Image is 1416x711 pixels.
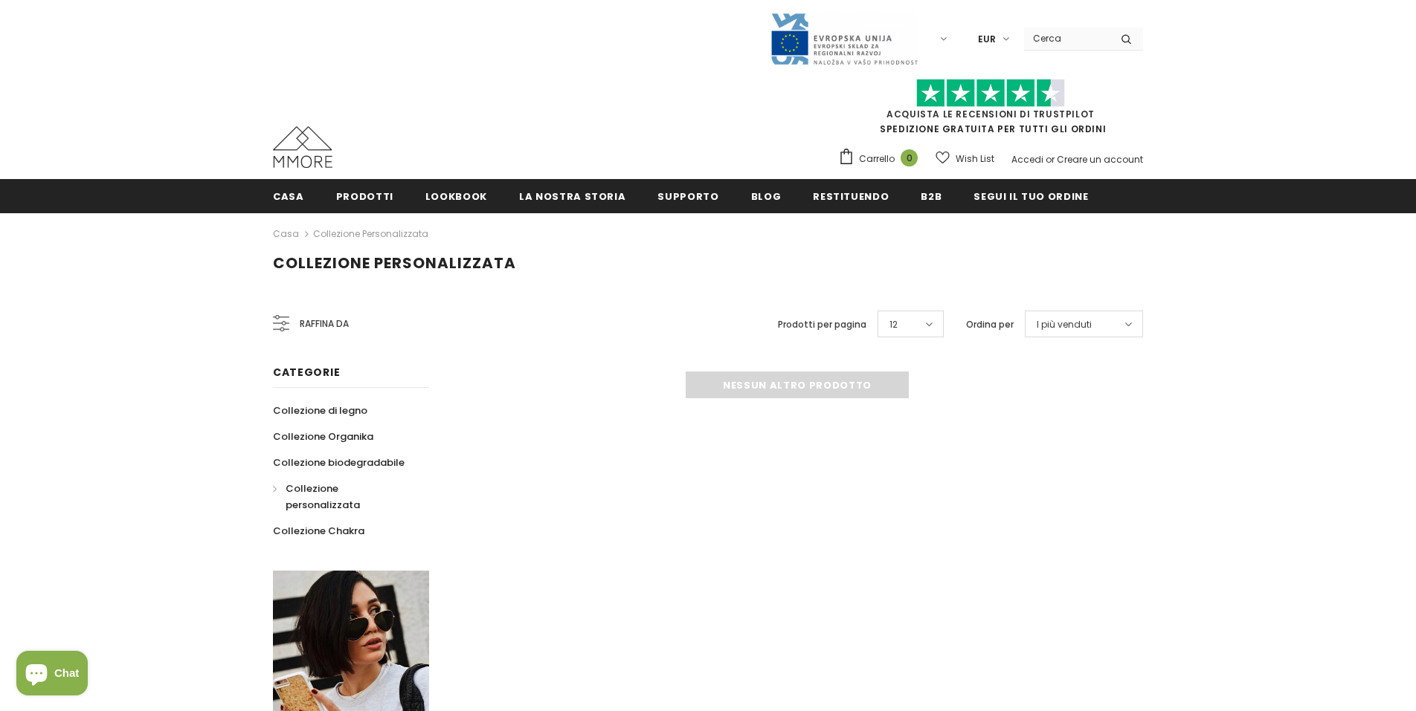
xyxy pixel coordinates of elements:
[273,179,304,212] a: Casa
[336,179,393,212] a: Prodotti
[273,524,364,538] span: Collezione Chakra
[889,317,898,332] span: 12
[657,189,718,204] span: supporto
[921,179,942,212] a: B2B
[978,32,996,47] span: EUR
[273,518,364,544] a: Collezione Chakra
[973,179,1088,212] a: Segui il tuo ordine
[273,403,367,418] span: Collezione di legno
[273,253,516,273] span: Collezione personalizzata
[273,449,405,475] a: Collezione biodegradabile
[966,317,1014,332] label: Ordina per
[519,179,625,212] a: La nostra storia
[751,179,782,212] a: Blog
[336,189,393,204] span: Prodotti
[273,455,405,470] span: Collezione biodegradabile
[273,126,332,168] img: Casi MMORE
[916,79,1065,108] img: Fidati di Pilot Stars
[751,189,782,204] span: Blog
[300,316,349,332] span: Raffina da
[770,32,918,45] a: Javni Razpis
[657,179,718,212] a: supporto
[1037,317,1092,332] span: I più venduti
[813,179,889,212] a: Restituendo
[936,146,994,172] a: Wish List
[838,148,925,170] a: Carrello 0
[921,189,942,204] span: B2B
[770,12,918,66] img: Javni Razpis
[273,365,340,380] span: Categorie
[286,481,360,512] span: Collezione personalizzata
[12,651,92,699] inbox-online-store-chat: Shopify online store chat
[1024,27,1110,49] input: Search Site
[313,227,428,240] a: Collezione personalizzata
[956,152,994,166] span: Wish List
[778,317,866,332] label: Prodotti per pagina
[425,179,487,212] a: Lookbook
[273,429,373,444] span: Collezione Organika
[425,189,487,204] span: Lookbook
[273,397,367,423] a: Collezione di legno
[1057,153,1143,166] a: Creare un account
[838,85,1143,135] span: SPEDIZIONE GRATUITA PER TUTTI GLI ORDINI
[273,423,373,449] a: Collezione Organika
[273,225,299,243] a: Casa
[1046,153,1055,166] span: or
[859,152,895,166] span: Carrello
[1011,153,1043,166] a: Accedi
[273,475,413,518] a: Collezione personalizzata
[519,189,625,204] span: La nostra storia
[813,189,889,204] span: Restituendo
[886,108,1095,120] a: Acquista le recensioni di TrustPilot
[901,149,918,166] span: 0
[973,189,1088,204] span: Segui il tuo ordine
[273,189,304,204] span: Casa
